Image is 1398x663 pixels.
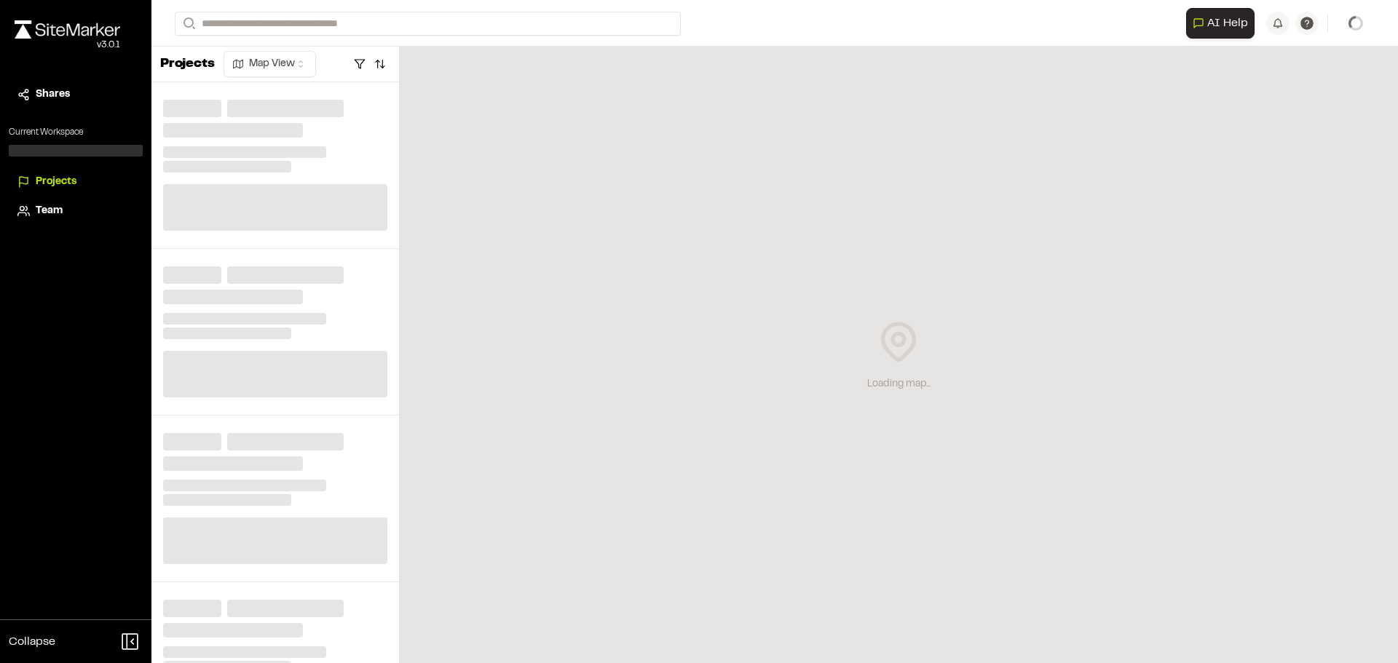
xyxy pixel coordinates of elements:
[17,87,134,103] a: Shares
[36,87,70,103] span: Shares
[15,39,120,52] div: Oh geez...please don't...
[1186,8,1260,39] div: Open AI Assistant
[160,55,215,74] p: Projects
[175,12,201,36] button: Search
[36,174,76,190] span: Projects
[9,633,55,651] span: Collapse
[9,126,143,139] p: Current Workspace
[17,174,134,190] a: Projects
[15,20,120,39] img: rebrand.png
[1186,8,1255,39] button: Open AI Assistant
[17,203,134,219] a: Team
[867,376,931,392] div: Loading map...
[36,203,63,219] span: Team
[1207,15,1248,32] span: AI Help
